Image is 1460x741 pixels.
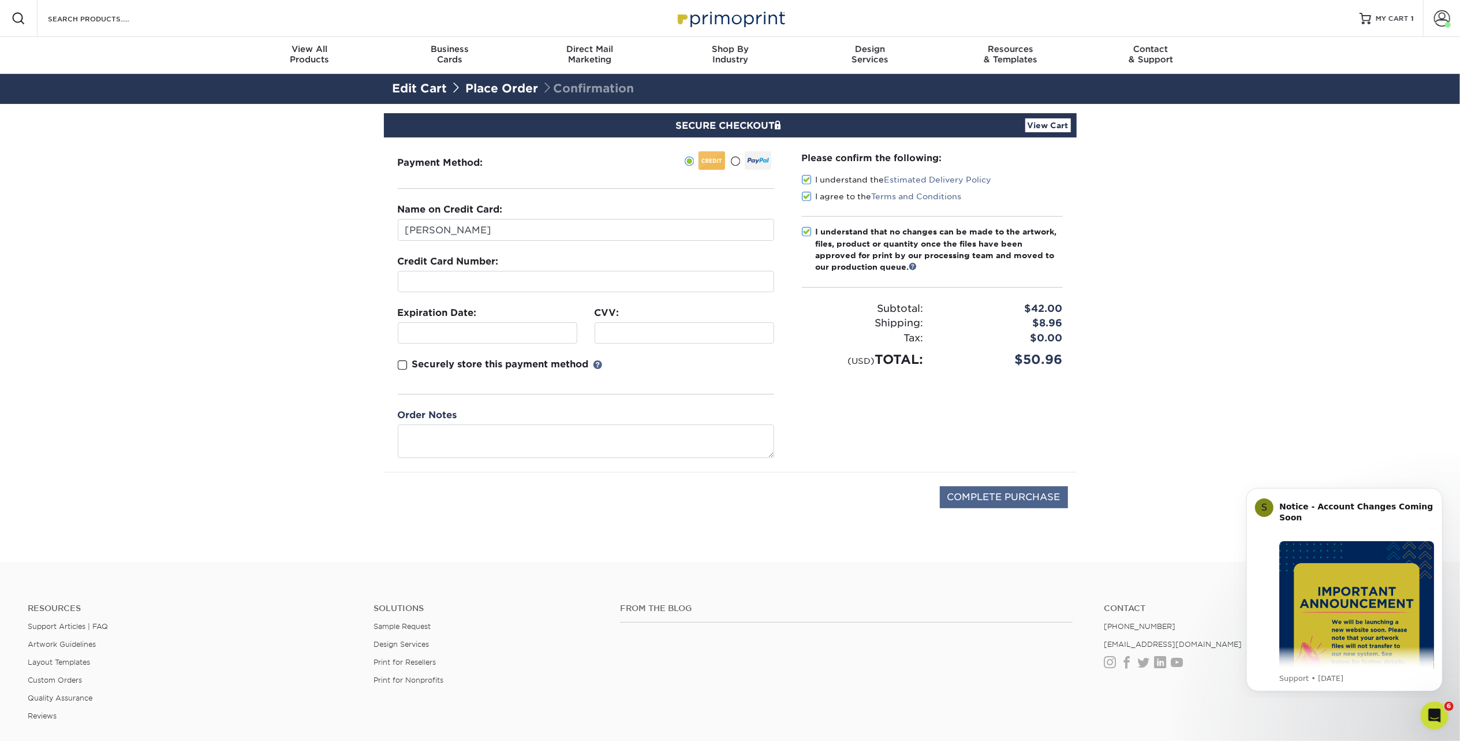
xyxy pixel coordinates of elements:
a: Estimated Delivery Policy [884,175,992,184]
a: Sample Request [374,622,431,631]
a: View Cart [1025,118,1071,132]
span: 1 [1411,14,1414,23]
span: Direct Mail [520,44,660,54]
span: View All [240,44,380,54]
img: DigiCert Secured Site Seal [393,486,450,520]
div: Shipping: [793,316,932,331]
a: [PHONE_NUMBER] [1104,622,1175,631]
a: Contact [1104,604,1432,613]
div: $42.00 [932,301,1071,316]
a: Design Services [374,640,429,649]
a: View AllProducts [240,37,380,74]
img: Primoprint [673,6,788,31]
div: TOTAL: [793,350,932,369]
div: $8.96 [932,316,1071,331]
span: Shop By [660,44,800,54]
iframe: Secure card number input frame [403,276,769,287]
iframe: Intercom live chat [1421,702,1448,729]
a: Artwork Guidelines [28,640,96,649]
a: Support Articles | FAQ [28,622,108,631]
iframe: Intercom notifications message [1229,478,1460,698]
a: Place Order [466,81,539,95]
h4: Solutions [374,604,603,613]
a: Quality Assurance [28,694,92,702]
label: Expiration Date: [398,306,477,320]
div: Services [800,44,940,65]
div: Please confirm the following: [802,151,1063,165]
h3: Payment Method: [398,157,511,168]
div: Industry [660,44,800,65]
input: First & Last Name [398,219,774,241]
span: SECURE CHECKOUT [676,120,785,131]
span: MY CART [1376,14,1409,24]
a: Shop ByIndustry [660,37,800,74]
a: [EMAIL_ADDRESS][DOMAIN_NAME] [1104,640,1242,649]
a: Contact& Support [1081,37,1221,74]
a: Print for Nonprofits [374,676,443,684]
a: Edit Cart [393,81,447,95]
span: Design [800,44,940,54]
a: Direct MailMarketing [520,37,660,74]
label: Name on Credit Card: [398,203,503,217]
a: Reviews [28,712,57,720]
a: DesignServices [800,37,940,74]
div: Subtotal: [793,301,932,316]
a: Print for Resellers [374,658,436,666]
div: $50.96 [932,350,1071,369]
span: Resources [940,44,1081,54]
div: Marketing [520,44,660,65]
a: Resources& Templates [940,37,1081,74]
iframe: Secure expiration date input frame [403,327,572,338]
label: I understand the [802,174,992,185]
div: I understand that no changes can be made to the artwork, files, product or quantity once the file... [816,226,1063,273]
p: Securely store this payment method [412,358,589,371]
a: BusinessCards [379,37,520,74]
label: Credit Card Number: [398,255,499,269]
h4: From the Blog [620,604,1073,613]
div: $0.00 [932,331,1071,346]
span: Contact [1081,44,1221,54]
span: Business [379,44,520,54]
h4: Resources [28,604,356,613]
div: Cards [379,44,520,65]
div: Products [240,44,380,65]
label: CVV: [595,306,619,320]
div: Tax: [793,331,932,346]
span: 6 [1444,702,1454,711]
small: (USD) [848,356,875,366]
a: Terms and Conditions [872,192,962,201]
div: & Support [1081,44,1221,65]
iframe: Secure CVC input frame [600,327,769,338]
label: I agree to the [802,191,962,202]
a: Custom Orders [28,676,82,684]
div: & Templates [940,44,1081,65]
span: Confirmation [542,81,634,95]
label: Order Notes [398,408,457,422]
input: SEARCH PRODUCTS..... [47,12,159,25]
a: Layout Templates [28,658,90,666]
input: COMPLETE PURCHASE [940,486,1068,508]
